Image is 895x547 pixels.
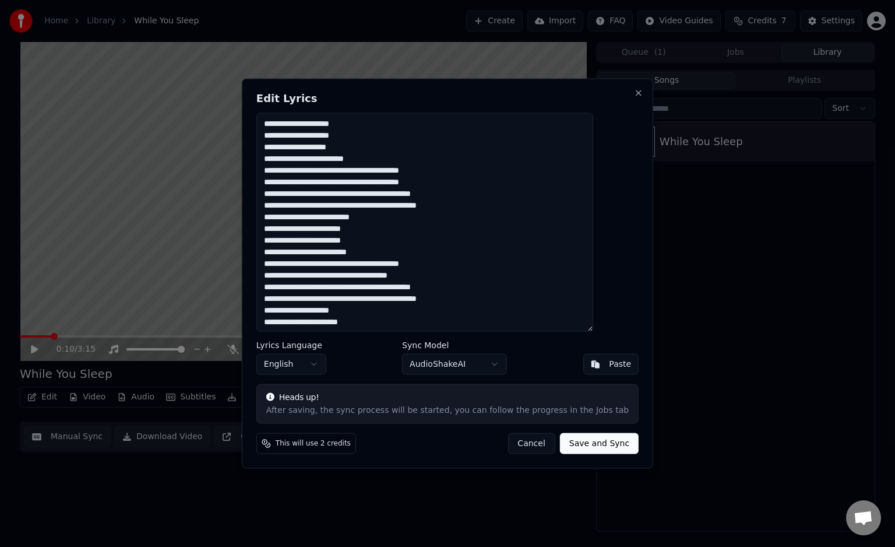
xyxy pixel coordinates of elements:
div: After saving, the sync process will be started, you can follow the progress in the Jobs tab [266,405,629,416]
button: Save and Sync [560,433,639,454]
button: Paste [583,354,639,375]
span: This will use 2 credits [276,439,351,448]
button: Cancel [508,433,555,454]
label: Lyrics Language [256,341,326,349]
div: Heads up! [266,392,629,404]
h2: Edit Lyrics [256,93,639,104]
label: Sync Model [402,341,507,349]
div: Paste [609,359,631,370]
